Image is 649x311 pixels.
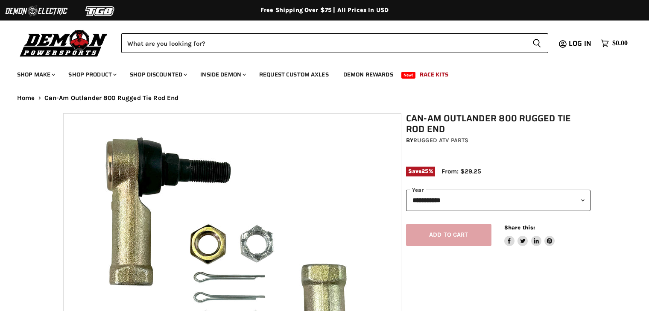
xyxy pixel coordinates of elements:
[565,40,596,47] a: Log in
[62,66,122,83] a: Shop Product
[526,33,548,53] button: Search
[121,33,526,53] input: Search
[596,37,632,50] a: $0.00
[406,113,591,135] h1: Can-Am Outlander 800 Rugged Tie Rod End
[401,72,416,79] span: New!
[121,33,548,53] form: Product
[11,66,60,83] a: Shop Make
[504,224,555,246] aside: Share this:
[253,66,335,83] a: Request Custom Axles
[68,3,132,19] img: TGB Logo 2
[413,137,468,144] a: Rugged ATV Parts
[44,94,179,102] span: Can-Am Outlander 800 Rugged Tie Rod End
[4,3,68,19] img: Demon Electric Logo 2
[11,62,626,83] ul: Main menu
[569,38,591,49] span: Log in
[406,136,591,145] div: by
[413,66,455,83] a: Race Kits
[421,168,428,174] span: 25
[441,167,481,175] span: From: $29.25
[17,28,111,58] img: Demon Powersports
[337,66,400,83] a: Demon Rewards
[194,66,251,83] a: Inside Demon
[406,167,435,176] span: Save %
[17,94,35,102] a: Home
[504,224,535,231] span: Share this:
[612,39,628,47] span: $0.00
[123,66,192,83] a: Shop Discounted
[406,190,591,211] select: year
